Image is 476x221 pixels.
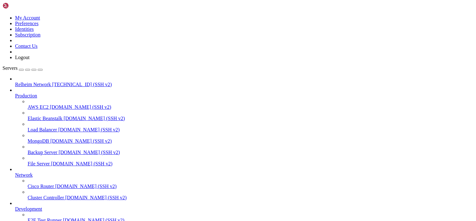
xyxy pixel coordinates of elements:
li: Production [15,87,473,167]
a: File Server [DOMAIN_NAME] (SSH v2) [28,161,473,167]
span: [DOMAIN_NAME] (SSH v2) [51,161,113,166]
a: Cluster Controller [DOMAIN_NAME] (SSH v2) [28,195,473,201]
li: Network [15,167,473,201]
a: Preferences [15,21,39,26]
span: [TECHNICAL_ID] (SSH v2) [52,82,112,87]
span: AWS EC2 [28,104,49,110]
li: Elastic Beanstalk [DOMAIN_NAME] (SSH v2) [28,110,473,121]
span: Elastic Beanstalk [28,116,62,121]
a: AWS EC2 [DOMAIN_NAME] (SSH v2) [28,104,473,110]
a: Development [15,206,473,212]
li: MongoDB [DOMAIN_NAME] (SSH v2) [28,133,473,144]
a: My Account [15,15,40,20]
span: Cluster Controller [28,195,64,200]
span: [DOMAIN_NAME] (SSH v2) [58,127,120,132]
li: Cisco Router [DOMAIN_NAME] (SSH v2) [28,178,473,189]
img: Shellngn [3,3,39,9]
a: Contact Us [15,43,38,49]
a: Load Balancer [DOMAIN_NAME] (SSH v2) [28,127,473,133]
a: Logout [15,55,29,60]
a: Identities [15,26,34,32]
span: Network [15,172,33,178]
a: Subscription [15,32,40,37]
span: Backup Server [28,150,57,155]
span: Development [15,206,42,212]
span: MongoDB [28,138,49,144]
span: Servers [3,65,18,71]
a: Backup Server [DOMAIN_NAME] (SSH v2) [28,150,473,155]
a: Relheim Network [TECHNICAL_ID] (SSH v2) [15,82,473,87]
li: Backup Server [DOMAIN_NAME] (SSH v2) [28,144,473,155]
a: Cisco Router [DOMAIN_NAME] (SSH v2) [28,184,473,189]
span: Load Balancer [28,127,57,132]
span: Cisco Router [28,184,54,189]
li: Relheim Network [TECHNICAL_ID] (SSH v2) [15,76,473,87]
li: AWS EC2 [DOMAIN_NAME] (SSH v2) [28,99,473,110]
a: Servers [3,65,43,71]
a: Production [15,93,473,99]
span: File Server [28,161,50,166]
span: [DOMAIN_NAME] (SSH v2) [64,116,125,121]
a: MongoDB [DOMAIN_NAME] (SSH v2) [28,138,473,144]
span: Relheim Network [15,82,51,87]
li: Load Balancer [DOMAIN_NAME] (SSH v2) [28,121,473,133]
a: Network [15,172,473,178]
li: Cluster Controller [DOMAIN_NAME] (SSH v2) [28,189,473,201]
span: [DOMAIN_NAME] (SSH v2) [55,184,117,189]
span: [DOMAIN_NAME] (SSH v2) [50,104,111,110]
span: [DOMAIN_NAME] (SSH v2) [65,195,127,200]
span: [DOMAIN_NAME] (SSH v2) [50,138,112,144]
span: Production [15,93,37,98]
span: [DOMAIN_NAME] (SSH v2) [59,150,120,155]
a: Elastic Beanstalk [DOMAIN_NAME] (SSH v2) [28,116,473,121]
li: File Server [DOMAIN_NAME] (SSH v2) [28,155,473,167]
